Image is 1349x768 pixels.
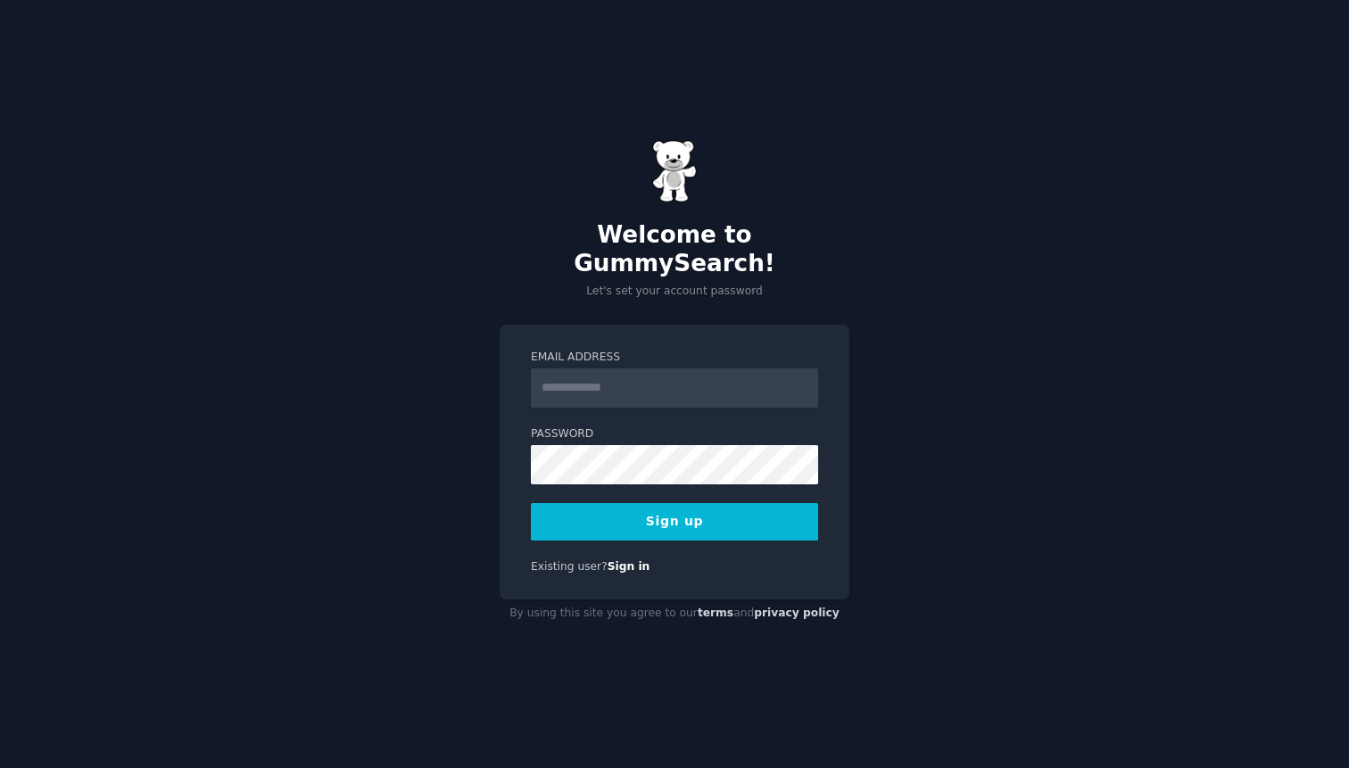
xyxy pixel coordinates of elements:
[531,350,818,366] label: Email Address
[608,560,650,573] a: Sign in
[531,426,818,442] label: Password
[500,221,849,277] h2: Welcome to GummySearch!
[531,560,608,573] span: Existing user?
[652,140,697,202] img: Gummy Bear
[500,599,849,628] div: By using this site you agree to our and
[698,607,733,619] a: terms
[754,607,840,619] a: privacy policy
[531,503,818,541] button: Sign up
[500,284,849,300] p: Let's set your account password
